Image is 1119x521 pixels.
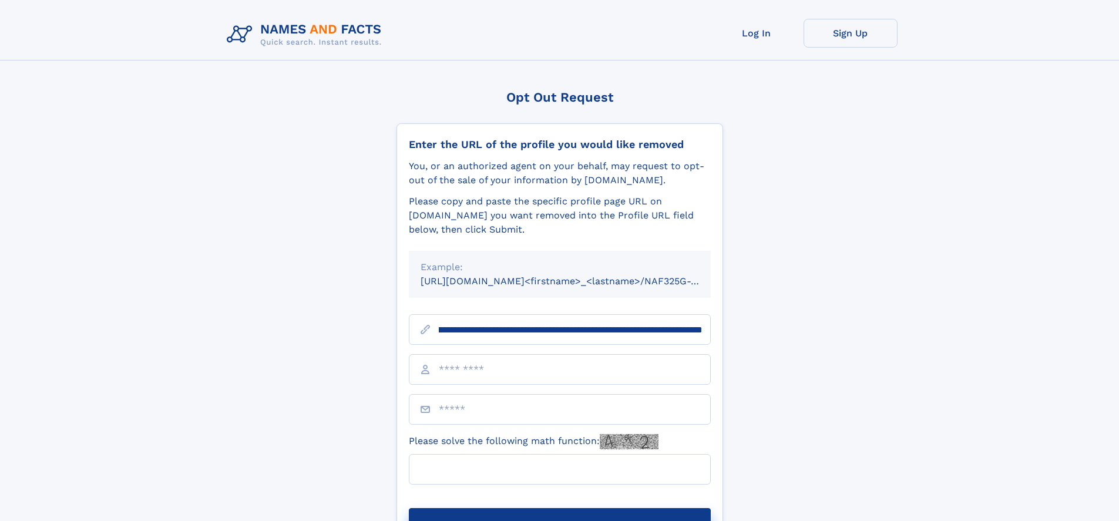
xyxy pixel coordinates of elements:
[409,159,711,187] div: You, or an authorized agent on your behalf, may request to opt-out of the sale of your informatio...
[409,434,658,449] label: Please solve the following math function:
[409,194,711,237] div: Please copy and paste the specific profile page URL on [DOMAIN_NAME] you want removed into the Pr...
[804,19,898,48] a: Sign Up
[421,260,699,274] div: Example:
[396,90,723,105] div: Opt Out Request
[421,275,733,287] small: [URL][DOMAIN_NAME]<firstname>_<lastname>/NAF325G-xxxxxxxx
[222,19,391,51] img: Logo Names and Facts
[710,19,804,48] a: Log In
[409,138,711,151] div: Enter the URL of the profile you would like removed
